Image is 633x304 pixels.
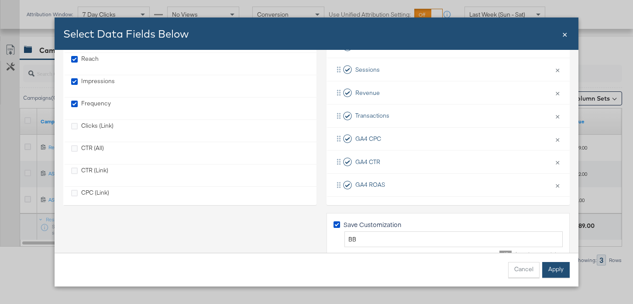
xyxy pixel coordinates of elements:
[355,89,380,97] span: Revenue
[71,77,115,95] div: Impressions
[81,99,111,117] div: Frequency
[81,144,104,162] div: CTR (All)
[508,262,540,278] button: Cancel
[552,176,563,194] button: ×
[355,112,389,120] span: Transactions
[55,17,578,287] div: Bulk Add Locations Modal
[499,251,512,257] span: 48
[71,55,99,73] div: Reach
[81,189,109,206] div: CPC (Link)
[63,27,189,40] span: Select Data Fields Below
[552,60,563,79] button: ×
[552,130,563,148] button: ×
[355,158,380,166] span: GA4 CTR
[344,251,563,257] div: characters remaining
[81,55,99,73] div: Reach
[552,153,563,171] button: ×
[355,181,385,189] span: GA4 ROAS
[552,107,563,125] button: ×
[81,122,114,140] div: Clicks (Link)
[355,66,380,74] span: Sessions
[71,144,104,162] div: CTR (All)
[81,166,108,184] div: CTR (Link)
[71,122,114,140] div: Clicks (Link)
[542,262,570,278] button: Apply
[71,189,109,206] div: CPC (Link)
[344,220,401,229] span: Save Customization
[81,77,115,95] div: Impressions
[562,28,568,40] div: Close
[71,99,111,117] div: Frequency
[355,135,381,143] span: GA4 CPC
[552,84,563,102] button: ×
[562,28,568,39] span: ×
[71,166,108,184] div: CTR (Link)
